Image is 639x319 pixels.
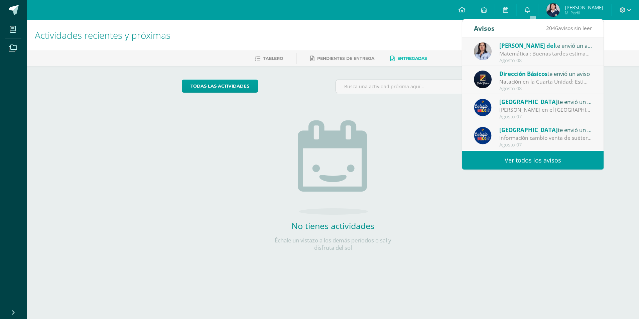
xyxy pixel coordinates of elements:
h2: No tienes actividades [266,220,400,231]
span: Entregadas [397,56,427,61]
div: te envió un aviso [499,125,592,134]
img: 8adba496f07abd465d606718f465fded.png [474,42,492,60]
input: Busca una actividad próxima aquí... [336,80,484,93]
div: te envió un aviso [499,97,592,106]
img: 919ad801bb7643f6f997765cf4083301.png [474,99,492,116]
a: Ver todos los avisos [462,151,604,170]
img: no_activities.png [298,120,368,215]
span: Tablero [263,56,283,61]
a: Pendientes de entrega [310,53,374,64]
span: Dirección Básicos [499,70,547,78]
div: Avisos [474,19,495,37]
a: Tablero [255,53,283,64]
span: Mi Perfil [565,10,603,16]
div: Información cambio venta de suéter y chaleco del Colegio - Tejidos Piemont -: Estimados Padres de... [499,134,592,142]
img: 2fb1e304855c04bea3018b4fc400c61e.png [546,3,560,17]
p: Échale un vistazo a los demás períodos o sal y disfruta del sol [266,237,400,251]
span: 2046 [546,24,558,32]
div: Agosto 08 [499,86,592,92]
span: Pendientes de entrega [317,56,374,61]
span: Actividades recientes y próximas [35,29,170,41]
img: 919ad801bb7643f6f997765cf4083301.png [474,127,492,144]
span: avisos sin leer [546,24,592,32]
div: Matemática : Buenas tardes estimados Padres de familia, espero que estén muy bien. Les quiero ped... [499,50,592,58]
img: 0125c0eac4c50c44750533c4a7747585.png [474,71,492,88]
a: todas las Actividades [182,80,258,93]
div: te envió un aviso [499,41,592,50]
a: Entregadas [390,53,427,64]
div: Abuelitos Heladeros en el Colegio Belga.: Estimados padres y madres de familia: Les saludamos cor... [499,106,592,114]
div: Agosto 07 [499,114,592,120]
span: [GEOGRAPHIC_DATA] [499,126,558,134]
div: te envió un aviso [499,69,592,78]
div: Agosto 07 [499,142,592,148]
span: [PERSON_NAME] [565,4,603,11]
div: Natación en la Cuarta Unidad: Estimados padres y madres de familia: Reciban un cordial saludo des... [499,78,592,86]
span: [GEOGRAPHIC_DATA] [499,98,558,106]
span: [PERSON_NAME] del [499,42,555,49]
div: Agosto 08 [499,58,592,64]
